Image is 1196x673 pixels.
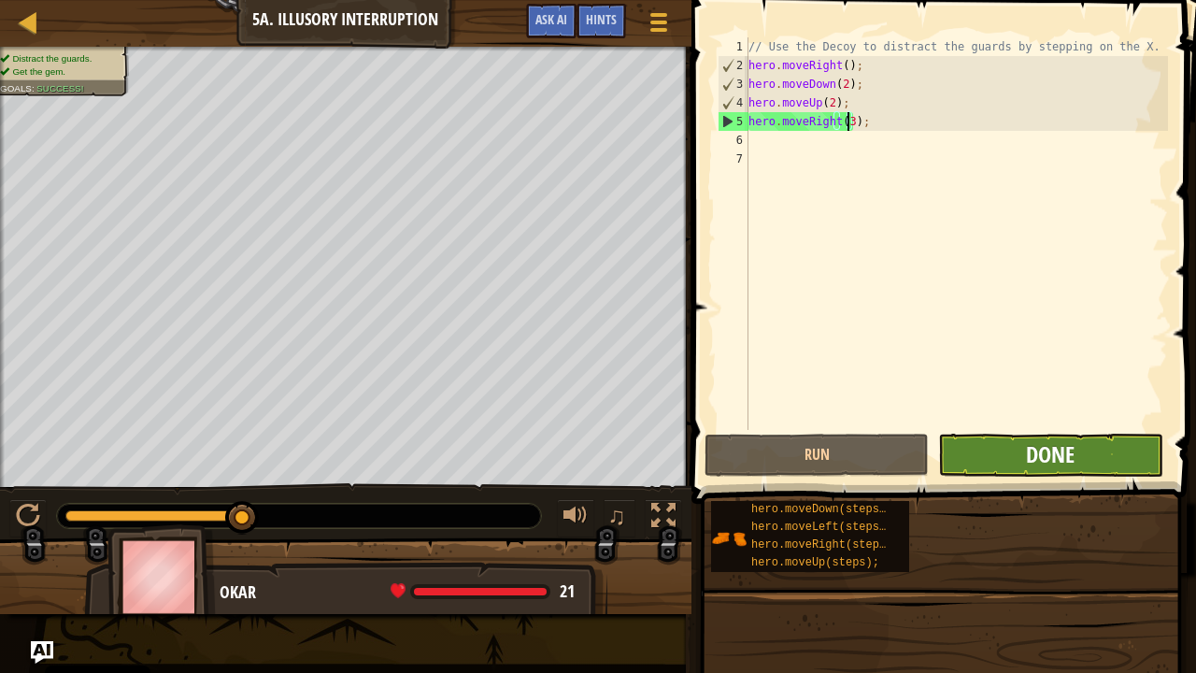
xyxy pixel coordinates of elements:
[751,521,892,534] span: hero.moveLeft(steps);
[719,56,748,75] div: 2
[711,521,747,556] img: portrait.png
[645,499,682,537] button: Toggle fullscreen
[560,580,575,603] span: 21
[751,538,899,551] span: hero.moveRight(steps);
[32,83,36,93] span: :
[586,10,617,28] span: Hints
[9,499,47,537] button: Ctrl + P: Play
[718,37,748,56] div: 1
[36,83,83,93] span: Success!
[604,499,635,537] button: ♫
[12,66,65,77] span: Get the gem.
[535,10,567,28] span: Ask AI
[391,583,575,600] div: health: 21 / 21
[938,434,1162,477] button: Done
[607,502,626,530] span: ♫
[751,556,879,569] span: hero.moveUp(steps);
[557,499,594,537] button: Adjust volume
[705,434,929,477] button: Run
[719,112,748,131] div: 5
[635,4,682,48] button: Show game menu
[12,53,92,64] span: Distract the guards.
[1026,439,1075,469] span: Done
[526,4,577,38] button: Ask AI
[718,131,748,150] div: 6
[220,580,589,605] div: Okar
[107,524,216,628] img: thang_avatar_frame.png
[31,641,53,664] button: Ask AI
[751,503,892,516] span: hero.moveDown(steps);
[719,93,748,112] div: 4
[718,150,748,168] div: 7
[719,75,748,93] div: 3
